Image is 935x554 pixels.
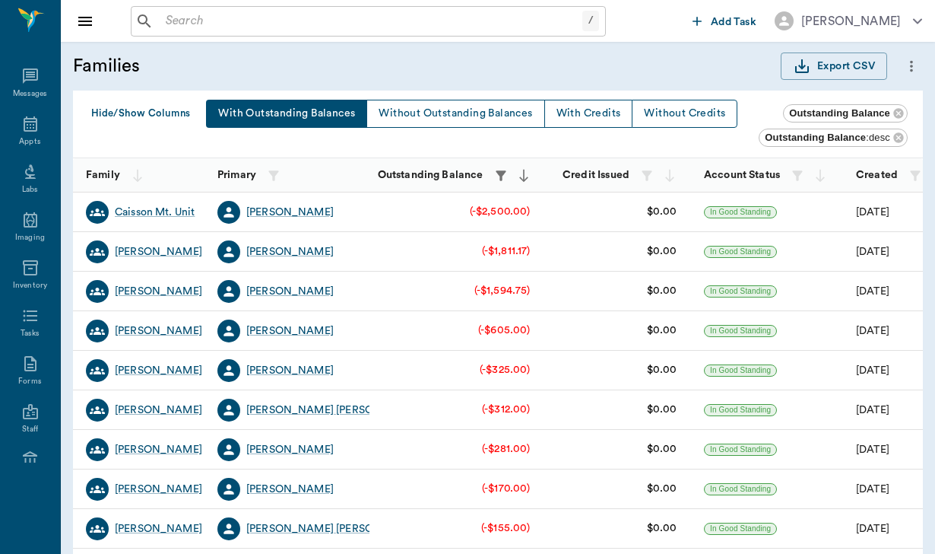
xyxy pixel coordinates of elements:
[856,521,889,536] div: 07/21/23
[705,524,776,534] span: In Good Standing
[705,365,776,376] span: In Good Standing
[705,405,776,415] span: In Good Standing
[759,129,908,147] div: Outstanding Balance:desc
[856,284,889,299] div: 07/02/24
[15,232,45,244] div: Imaging
[856,244,889,259] div: 09/20/23
[115,521,202,536] a: [PERSON_NAME]
[366,100,544,128] button: Without Outstanding Balances
[217,170,256,180] strong: Primary
[115,205,195,220] a: Caisson Mt. Unit
[378,170,483,180] strong: Outstanding Balance
[856,205,889,220] div: 07/03/24
[789,107,890,119] b: Outstanding Balance
[635,429,689,470] td: $0.00
[246,363,334,378] a: [PERSON_NAME]
[115,442,202,457] a: [PERSON_NAME]
[13,280,47,291] div: Inventory
[115,284,202,299] a: [PERSON_NAME]
[469,508,543,549] td: (-$155.00)
[86,170,120,180] strong: Family
[115,323,202,339] a: [PERSON_NAME]
[246,284,334,299] a: [PERSON_NAME]
[470,231,543,272] td: (-$1,811.17)
[21,328,40,339] div: Tasks
[686,7,762,35] button: Add Task
[856,403,889,418] div: 03/11/25
[582,11,599,31] div: /
[899,53,924,79] button: more
[765,132,890,143] span: : desc
[470,469,543,509] td: (-$170.00)
[856,442,889,457] div: 05/30/23
[856,323,889,339] div: 02/08/25
[470,429,543,470] td: (-$281.00)
[246,521,423,536] a: [PERSON_NAME] [PERSON_NAME]
[635,231,689,272] td: $0.00
[18,376,41,387] div: Forms
[115,244,202,259] a: [PERSON_NAME]
[19,136,40,148] div: Appts
[705,444,776,455] span: In Good Standing
[635,390,689,430] td: $0.00
[70,6,100,37] button: Close drawer
[544,100,633,128] button: With Credits
[22,424,38,435] div: Staff
[635,271,689,311] td: $0.00
[115,403,202,418] a: [PERSON_NAME]
[246,403,423,418] a: [PERSON_NAME] [PERSON_NAME]
[635,469,689,509] td: $0.00
[13,88,48,100] div: Messages
[705,326,776,336] span: In Good Standing
[246,442,334,457] a: [PERSON_NAME]
[635,310,689,351] td: $0.00
[563,170,629,180] strong: Credit Issued
[856,170,898,180] strong: Created
[206,100,367,128] button: With Outstanding Balances
[73,54,140,78] h5: Families
[22,184,38,196] div: Labs
[246,323,334,339] a: [PERSON_NAME]
[781,53,887,81] button: Export CSV
[467,350,543,390] td: (-$325.00)
[765,132,866,143] b: Outstanding Balance
[856,363,889,378] div: 01/28/25
[115,482,202,497] a: [PERSON_NAME]
[783,104,908,123] div: Outstanding Balance
[856,482,889,497] div: 04/29/25
[801,12,901,30] div: [PERSON_NAME]
[470,390,543,430] td: (-$312.00)
[115,363,202,378] a: [PERSON_NAME]
[83,100,194,128] button: Select columns
[466,310,543,351] td: (-$605.00)
[206,100,737,128] div: quick links button group
[704,170,780,180] strong: Account Status
[246,205,334,220] a: [PERSON_NAME]
[458,192,543,232] td: (-$2,500.00)
[762,7,934,35] button: [PERSON_NAME]
[705,484,776,495] span: In Good Standing
[160,11,582,32] input: Search
[632,100,737,128] button: Without Credits
[246,482,334,497] a: [PERSON_NAME]
[705,247,776,257] span: In Good Standing
[246,244,334,259] a: [PERSON_NAME]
